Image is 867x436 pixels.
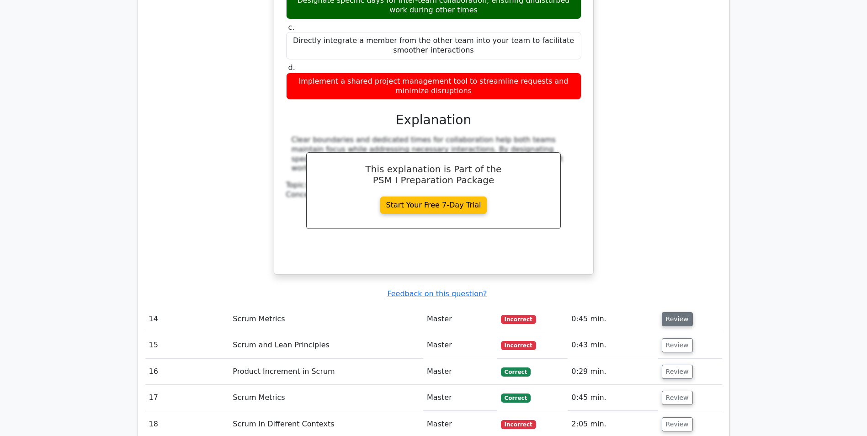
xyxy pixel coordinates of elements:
[286,190,581,200] div: Concept:
[662,391,693,405] button: Review
[501,341,536,350] span: Incorrect
[662,417,693,431] button: Review
[501,315,536,324] span: Incorrect
[145,332,229,358] td: 15
[423,306,497,332] td: Master
[286,32,581,59] div: Directly integrate a member from the other team into your team to facilitate smoother interactions
[145,385,229,411] td: 17
[288,23,295,32] span: c.
[145,359,229,385] td: 16
[423,385,497,411] td: Master
[292,135,576,173] div: Clear boundaries and dedicated times for collaboration help both teams maintain focus while addre...
[568,332,658,358] td: 0:43 min.
[662,312,693,326] button: Review
[145,306,229,332] td: 14
[380,197,487,214] a: Start Your Free 7-Day Trial
[423,359,497,385] td: Master
[229,332,423,358] td: Scrum and Lean Principles
[662,338,693,352] button: Review
[286,73,581,100] div: Implement a shared project management tool to streamline requests and minimize disruptions
[229,306,423,332] td: Scrum Metrics
[568,306,658,332] td: 0:45 min.
[286,181,581,190] div: Topic:
[501,367,531,377] span: Correct
[501,393,531,403] span: Correct
[229,359,423,385] td: Product Increment in Scrum
[229,385,423,411] td: Scrum Metrics
[423,332,497,358] td: Master
[501,420,536,429] span: Incorrect
[387,289,487,298] a: Feedback on this question?
[662,365,693,379] button: Review
[568,385,658,411] td: 0:45 min.
[292,112,576,128] h3: Explanation
[288,63,295,72] span: d.
[568,359,658,385] td: 0:29 min.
